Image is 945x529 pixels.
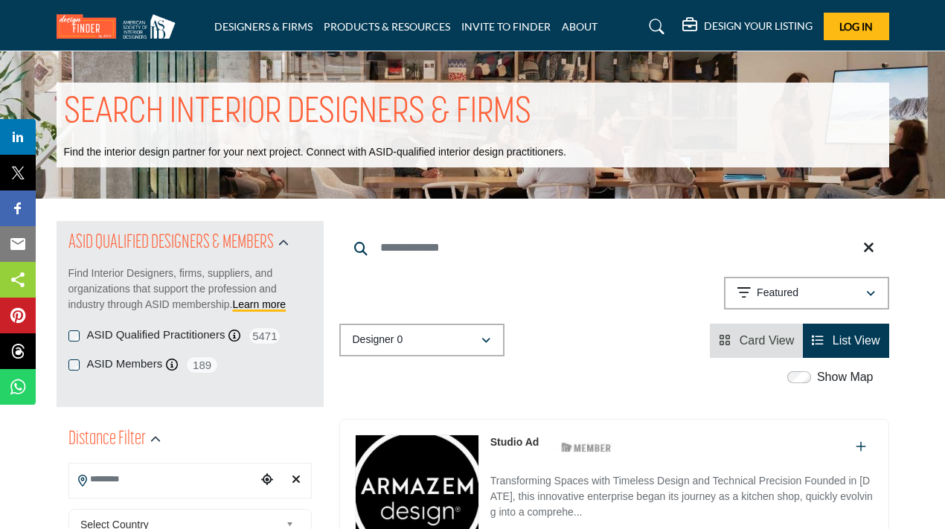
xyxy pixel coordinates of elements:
input: ASID Members checkbox [68,359,80,371]
p: Designer 0 [353,333,403,347]
span: Log In [839,20,873,33]
span: 5471 [248,327,281,345]
li: List View [803,324,888,358]
h1: SEARCH INTERIOR DESIGNERS & FIRMS [64,90,531,136]
div: Choose your current location [256,464,278,496]
a: Search [635,15,674,39]
p: Find the interior design partner for your next project. Connect with ASID-qualified interior desi... [64,145,566,160]
input: ASID Qualified Practitioners checkbox [68,330,80,342]
a: Learn more [233,298,286,310]
a: View Card [719,334,794,347]
input: Search Keyword [339,230,889,266]
a: Studio Ad [490,436,539,448]
p: Studio Ad [490,435,539,450]
a: View List [812,334,880,347]
label: Show Map [817,368,874,386]
button: Log In [824,13,889,40]
p: Featured [757,286,798,301]
input: Search Location [69,465,257,494]
span: Card View [740,334,795,347]
p: Transforming Spaces with Timeless Design and Technical Precision Founded in [DATE], this innovati... [490,473,874,523]
a: INVITE TO FINDER [461,20,551,33]
p: Find Interior Designers, firms, suppliers, and organizations that support the profession and indu... [68,266,312,312]
button: Designer 0 [339,324,504,356]
span: 189 [185,356,219,374]
div: DESIGN YOUR LISTING [682,18,813,36]
h5: DESIGN YOUR LISTING [704,19,813,33]
h2: ASID QUALIFIED DESIGNERS & MEMBERS [68,230,274,257]
li: Card View [710,324,803,358]
a: PRODUCTS & RESOURCES [324,20,450,33]
a: DESIGNERS & FIRMS [214,20,313,33]
img: Site Logo [57,14,183,39]
div: Clear search location [285,464,307,496]
a: ABOUT [562,20,598,33]
a: Add To List [856,440,866,453]
span: List View [833,334,880,347]
label: ASID Members [87,356,163,373]
h2: Distance Filter [68,426,146,453]
img: ASID Members Badge Icon [553,438,620,457]
button: Featured [724,277,889,310]
a: Transforming Spaces with Timeless Design and Technical Precision Founded in [DATE], this innovati... [490,464,874,523]
label: ASID Qualified Practitioners [87,327,225,344]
